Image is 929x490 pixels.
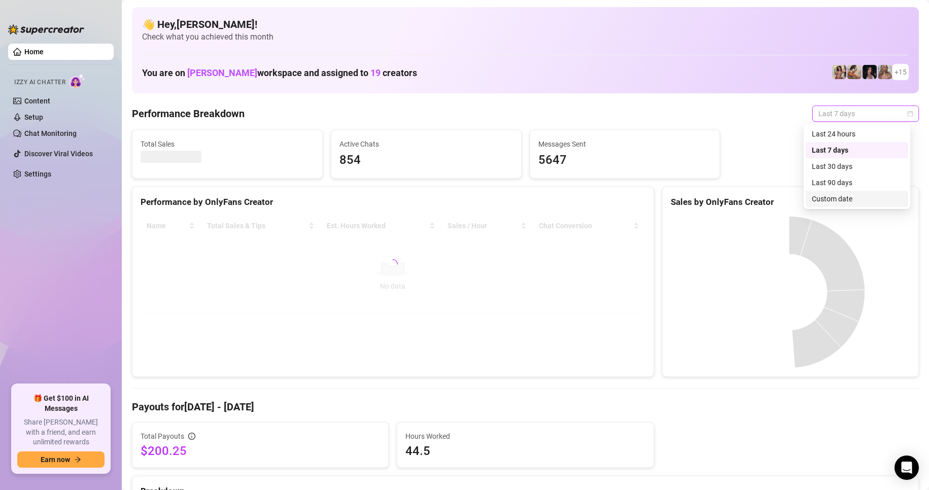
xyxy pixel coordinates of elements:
[405,443,645,459] span: 44.5
[806,191,908,207] div: Custom date
[17,394,105,413] span: 🎁 Get $100 in AI Messages
[812,177,902,188] div: Last 90 days
[405,431,645,442] span: Hours Worked
[832,65,846,79] img: Avry (@avryjennervip)
[142,67,417,79] h1: You are on workspace and assigned to creators
[188,433,195,440] span: info-circle
[141,431,184,442] span: Total Payouts
[141,195,645,209] div: Performance by OnlyFans Creator
[806,142,908,158] div: Last 7 days
[24,170,51,178] a: Settings
[818,106,913,121] span: Last 7 days
[388,259,398,269] span: loading
[17,417,105,447] span: Share [PERSON_NAME] with a friend, and earn unlimited rewards
[847,65,862,79] img: Kayla (@kaylathaylababy)
[806,126,908,142] div: Last 24 hours
[41,456,70,464] span: Earn now
[132,107,245,121] h4: Performance Breakdown
[24,97,50,105] a: Content
[141,443,380,459] span: $200.25
[142,31,909,43] span: Check what you achieved this month
[878,65,892,79] img: Kenzie (@dmaxkenz)
[538,151,712,170] span: 5647
[370,67,381,78] span: 19
[24,129,77,137] a: Chat Monitoring
[24,113,43,121] a: Setup
[141,138,314,150] span: Total Sales
[863,65,877,79] img: Baby (@babyyyybellaa)
[24,48,44,56] a: Home
[907,111,913,117] span: calendar
[8,24,84,34] img: logo-BBDzfeDw.svg
[187,67,257,78] span: [PERSON_NAME]
[538,138,712,150] span: Messages Sent
[894,456,919,480] div: Open Intercom Messenger
[74,456,81,463] span: arrow-right
[806,158,908,174] div: Last 30 days
[812,161,902,172] div: Last 30 days
[339,151,513,170] span: 854
[142,17,909,31] h4: 👋 Hey, [PERSON_NAME] !
[70,74,85,88] img: AI Chatter
[132,400,919,414] h4: Payouts for [DATE] - [DATE]
[894,66,907,78] span: + 15
[671,195,910,209] div: Sales by OnlyFans Creator
[812,193,902,204] div: Custom date
[14,78,65,87] span: Izzy AI Chatter
[812,128,902,139] div: Last 24 hours
[339,138,513,150] span: Active Chats
[24,150,93,158] a: Discover Viral Videos
[812,145,902,156] div: Last 7 days
[17,451,105,468] button: Earn nowarrow-right
[806,174,908,191] div: Last 90 days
